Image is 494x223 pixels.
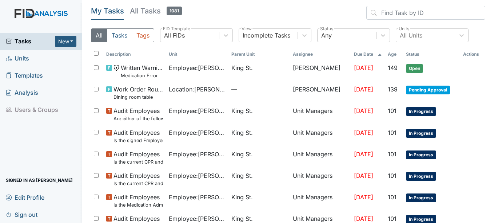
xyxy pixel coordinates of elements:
th: Assignee [290,48,351,60]
span: [DATE] [354,86,373,93]
small: Dining room table [113,94,163,101]
a: Tasks [6,37,55,46]
span: [DATE] [354,193,373,201]
button: All [91,28,107,42]
small: Is the Medication Administration certificate found in the file? [113,202,163,208]
span: — [231,85,287,94]
span: King St. [231,128,253,137]
div: Any [321,31,332,40]
span: In Progress [406,107,436,116]
span: 1081 [167,7,182,15]
span: Audit Employees Is the signed Employee Confidentiality Agreement in the file (HIPPA)? [113,128,163,144]
span: Signed in as [PERSON_NAME] [6,175,73,186]
span: 101 [388,215,397,222]
span: Pending Approval [406,86,450,94]
span: 101 [388,129,397,136]
span: In Progress [406,172,436,181]
span: In Progress [406,129,436,138]
span: Written Warning Medication Error [121,63,163,79]
th: Toggle SortBy [385,48,403,60]
span: Employee : [PERSON_NAME] [169,128,226,137]
span: King St. [231,150,253,159]
h5: All Tasks [130,6,182,16]
span: In Progress [406,150,436,159]
span: 101 [388,172,397,179]
span: Work Order Routine Dining room table [113,85,163,101]
span: [DATE] [354,64,373,71]
small: Medication Error [121,72,163,79]
th: Toggle SortBy [351,48,385,60]
th: Toggle SortBy [403,48,460,60]
td: [PERSON_NAME] [290,60,351,82]
input: Find Task by ID [366,6,485,20]
td: Unit Managers [290,147,351,168]
span: [DATE] [354,215,373,222]
span: Audit Employees Is the current CPR and First Aid Training Certificate found in the file(2 years)? [113,150,163,165]
span: Audit Employees Is the Medication Administration certificate found in the file? [113,193,163,208]
span: King St. [231,171,253,180]
span: Employee : [PERSON_NAME], Uniququa [169,171,226,180]
div: All Units [400,31,422,40]
span: 139 [388,86,398,93]
span: 101 [388,150,397,158]
span: Employee : [PERSON_NAME] [169,150,226,159]
span: Analysis [6,87,38,98]
span: Employee : [PERSON_NAME] [169,106,226,115]
span: King St. [231,63,253,72]
span: Employee : [PERSON_NAME] [169,63,226,72]
span: Units [6,53,29,64]
th: Toggle SortBy [228,48,290,60]
th: Toggle SortBy [103,48,166,60]
h5: My Tasks [91,6,124,16]
button: New [55,36,77,47]
button: Tasks [107,28,132,42]
td: Unit Managers [290,103,351,125]
td: Unit Managers [290,168,351,190]
span: [DATE] [354,172,373,179]
span: In Progress [406,193,436,202]
small: Are either of the following in the file? "Consumer Report Release Forms" and the "MVR Disclosure ... [113,115,163,122]
div: All FIDs [164,31,185,40]
span: Edit Profile [6,192,44,203]
span: 101 [388,107,397,114]
span: King St. [231,214,253,223]
span: Location : [PERSON_NAME] [169,85,226,94]
th: Toggle SortBy [166,48,228,60]
th: Actions [460,48,485,60]
span: Employee : [PERSON_NAME], Uniququa [169,214,226,223]
td: Unit Managers [290,190,351,211]
small: Is the current CPR and First Aid Training Certificate found in the file(2 years)? [113,159,163,165]
small: Is the signed Employee Confidentiality Agreement in the file (HIPPA)? [113,137,163,144]
div: Type filter [91,28,154,42]
span: Templates [6,70,43,81]
input: Toggle All Rows Selected [94,51,99,56]
span: 101 [388,193,397,201]
span: Audit Employees Is the current CPR and First Aid Training Certificate found in the file(2 years)? [113,171,163,187]
button: Tags [132,28,154,42]
span: 149 [388,64,398,71]
span: Audit Employees Are either of the following in the file? "Consumer Report Release Forms" and the ... [113,106,163,122]
span: [DATE] [354,107,373,114]
span: King St. [231,106,253,115]
small: Is the current CPR and First Aid Training Certificate found in the file(2 years)? [113,180,163,187]
span: Sign out [6,209,37,220]
span: Employee : [PERSON_NAME], Uniququa [169,193,226,202]
span: King St. [231,193,253,202]
span: Open [406,64,423,73]
span: [DATE] [354,129,373,136]
td: [PERSON_NAME] [290,82,351,103]
td: Unit Managers [290,125,351,147]
span: [DATE] [354,150,373,158]
div: Incomplete Tasks [243,31,290,40]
